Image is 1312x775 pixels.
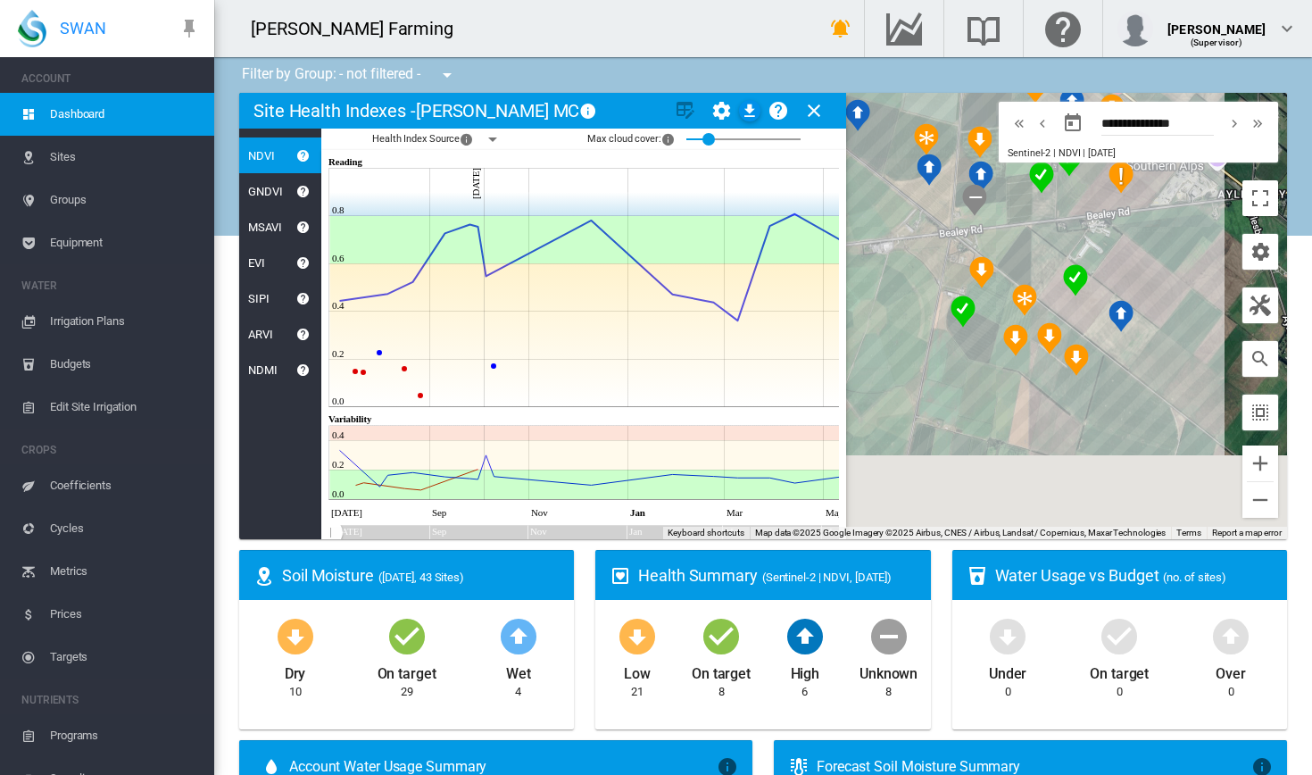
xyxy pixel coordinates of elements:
md-icon: icon-minus-circle [868,614,910,657]
md-icon: Search the knowledge base [962,18,1005,39]
button: icon-table-edit [668,93,703,129]
md-icon: icon-arrow-down-bold-circle [616,614,659,657]
button: icon-help-circle [760,93,796,129]
div: NDVI: Brooker D [845,99,870,131]
div: 8 [885,684,892,700]
span: Budgets [50,343,200,386]
div: NDVI: Brooker MF [1003,324,1028,356]
span: Sites [50,136,200,179]
md-icon: icon-help-circle [293,252,314,273]
span: | [DATE] [1083,147,1115,159]
md-icon: icon-checkbox-marked-circle [386,614,428,657]
div: On target [378,657,436,684]
div: NDVI: Brooker AA [962,184,987,216]
circle: 2025 Jul 17 0.145 [353,370,357,373]
div: Soil Moisture [282,564,560,587]
tspan: Nov [531,507,548,518]
tspan: 0.2 [332,348,344,359]
md-icon: icon-arrow-down-bold-circle [986,614,1029,657]
md-icon: icon-chevron-down [1276,18,1298,39]
tspan: 0.6 [332,253,345,263]
button: icon-download [739,100,760,121]
button: icon-bell-ring [823,11,859,46]
md-icon: icon-arrow-up-bold-circle [497,614,540,657]
circle: 2025 Jul 22 0.141 [361,371,365,374]
button: Keyboard shortcuts [668,527,744,539]
span: Programs [50,714,200,757]
div: Water Usage vs Budget [995,564,1273,587]
div: 29 [401,684,413,700]
div: 21 [631,684,644,700]
button: icon-help-circle [286,173,321,209]
button: icon-magnify [1242,341,1278,377]
div: NDVI: Brooker GG [1029,162,1054,194]
div: NDVI: Brooker BB1 [914,123,939,155]
button: icon-chevron-left [1031,112,1054,134]
g: Zoom chart using cursor arrows [313,517,345,548]
div: Over [1216,657,1246,684]
md-icon: icon-information [579,100,601,121]
span: Equipment [50,221,200,264]
button: icon-select-all [1242,395,1278,430]
div: 6 [801,684,808,700]
md-icon: Go to the Data Hub [883,18,926,39]
div: ARVI [239,328,273,341]
tspan: [DATE] [470,168,481,199]
div: NDVI: Brooker JJ [1109,300,1133,332]
md-icon: icon-menu-down [436,64,458,86]
div: Wet [506,657,531,684]
div: Dry [285,657,306,684]
tspan: Jan [630,507,645,518]
div: Low [624,657,651,684]
md-icon: icon-help-circle [293,323,314,345]
md-icon: icon-cog [1250,241,1271,262]
tspan: Mar [727,507,743,518]
button: icon-close [796,93,832,129]
button: icon-chevron-right [1223,112,1246,134]
div: GNDVI [239,185,283,198]
h2: [PERSON_NAME] MC [416,100,579,121]
button: icon-chevron-double-left [1008,112,1031,134]
md-icon: icon-help-circle [768,100,789,121]
button: icon-help-circle [286,316,321,352]
span: Map data ©2025 Google Imagery ©2025 Airbus, CNES / Airbus, Landsat / Copernicus, Maxar Technologies [755,528,1166,537]
div: 0 [1005,684,1011,700]
button: icon-menu-down [482,129,503,150]
md-icon: icon-checkbox-marked-circle [1098,614,1141,657]
div: NDVI: Brooker MB [969,256,994,288]
span: SWAN [60,17,106,39]
div: Filter by Group: - not filtered - [228,57,470,93]
tspan: 0.4 [332,300,345,311]
md-icon: icon-cup-water [967,565,988,587]
span: Health Index Source [372,129,481,150]
md-icon: icon-help-circle [293,216,314,237]
md-icon: icon-chevron-left [1033,112,1052,134]
div: SIPI [239,292,270,305]
div: NDVI: Brooker DD [968,161,993,193]
span: Dashboard [50,93,200,136]
md-icon: icon-help-circle [293,145,314,166]
tspan: Variability [328,413,373,424]
div: High [791,657,820,684]
div: 4 [515,684,521,700]
div: Health Summary [638,564,916,587]
div: On target [692,657,751,684]
rect: Zoom chart using cursor arrows [328,526,918,540]
md-icon: icon-heart-box-outline [610,565,631,587]
div: NDVI: Brooker MD [1037,322,1062,354]
md-icon: icon-pin [179,18,200,39]
span: WATER [21,271,200,300]
md-icon: icon-information [460,129,481,150]
div: NDVI: Brooker A [917,154,942,186]
tspan: Sep [432,507,447,518]
div: 10 [289,684,302,700]
md-icon: icon-close [803,100,825,121]
span: Max cloud cover: [587,129,682,150]
div: NDVI: Brooker ME [1064,344,1089,376]
md-icon: icon-chevron-right [1225,112,1244,134]
md-icon: icon-arrow-up-bold-circle [784,614,826,657]
div: NDVI: Brooker LL [967,126,992,158]
div: NDVI [239,149,275,162]
div: NDVI: Brooker HH [1063,264,1088,296]
md-icon: icon-bell-ring [830,18,851,39]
